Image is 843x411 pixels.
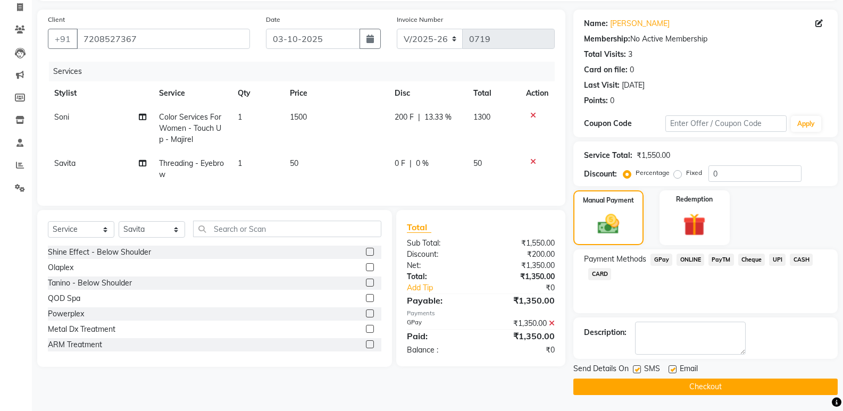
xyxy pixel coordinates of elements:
span: Send Details On [573,363,629,376]
div: Membership: [584,33,630,45]
label: Date [266,15,280,24]
div: Powerplex [48,308,84,320]
div: Total Visits: [584,49,626,60]
input: Search or Scan [193,221,381,237]
div: ₹1,550.00 [481,238,563,249]
span: Payment Methods [584,254,646,265]
span: 1300 [473,112,490,122]
span: ONLINE [677,254,704,266]
label: Fixed [686,168,702,178]
div: Paid: [399,330,481,342]
div: Services [49,62,563,81]
span: 13.33 % [424,112,452,123]
span: 1 [238,112,242,122]
label: Client [48,15,65,24]
span: Threading - Eyebrow [159,158,224,179]
span: 50 [473,158,482,168]
th: Action [520,81,555,105]
img: _cash.svg [591,212,626,237]
span: Total [407,222,431,233]
div: Name: [584,18,608,29]
div: [DATE] [622,80,645,91]
div: ₹1,350.00 [481,260,563,271]
div: 0 [630,64,634,76]
label: Redemption [676,195,713,204]
div: Points: [584,95,608,106]
a: [PERSON_NAME] [610,18,670,29]
div: ₹1,350.00 [481,318,563,329]
span: Cheque [738,254,765,266]
div: No Active Membership [584,33,827,45]
div: Balance : [399,345,481,356]
div: Tanino - Below Shoulder [48,278,132,289]
div: GPay [399,318,481,329]
div: Total: [399,271,481,282]
span: Savita [54,158,76,168]
div: ARM Treatment [48,339,102,350]
span: Email [680,363,698,376]
div: Sub Total: [399,238,481,249]
th: Stylist [48,81,153,105]
label: Percentage [636,168,670,178]
div: Description: [584,327,627,338]
span: UPI [769,254,786,266]
div: ₹1,550.00 [637,150,670,161]
span: 1 [238,158,242,168]
th: Price [283,81,388,105]
label: Invoice Number [397,15,443,24]
input: Search by Name/Mobile/Email/Code [77,29,250,49]
div: Coupon Code [584,118,665,129]
span: 50 [290,158,298,168]
span: GPay [650,254,672,266]
div: 0 [610,95,614,106]
span: 1500 [290,112,307,122]
div: Payments [407,309,555,318]
div: Olaplex [48,262,73,273]
span: SMS [644,363,660,376]
input: Enter Offer / Coupon Code [665,115,787,132]
span: Soni [54,112,69,122]
th: Disc [388,81,468,105]
div: ₹1,350.00 [481,271,563,282]
th: Service [153,81,231,105]
span: | [410,158,412,169]
div: Shine Effect - Below Shoulder [48,247,151,258]
div: Service Total: [584,150,632,161]
span: CASH [790,254,813,266]
span: 0 % [416,158,429,169]
span: CARD [588,268,611,280]
th: Qty [231,81,284,105]
span: 200 F [395,112,414,123]
div: Metal Dx Treatment [48,324,115,335]
div: ₹0 [495,282,563,293]
div: 3 [628,49,632,60]
button: +91 [48,29,78,49]
span: 0 F [395,158,405,169]
div: Card on file: [584,64,628,76]
a: Add Tip [399,282,495,293]
button: Apply [791,116,821,132]
img: _gift.svg [676,211,713,239]
div: Discount: [399,249,481,260]
div: QOD Spa [48,293,80,304]
div: ₹0 [481,345,563,356]
div: Net: [399,260,481,271]
th: Total [467,81,520,105]
div: Last Visit: [584,80,620,91]
div: ₹200.00 [481,249,563,260]
span: Color Services For Women - Touch Up - Majirel [159,112,221,144]
div: Discount: [584,169,617,180]
div: Payable: [399,294,481,307]
span: PayTM [708,254,734,266]
label: Manual Payment [583,196,634,205]
div: ₹1,350.00 [481,330,563,342]
span: | [418,112,420,123]
button: Checkout [573,379,838,395]
div: ₹1,350.00 [481,294,563,307]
